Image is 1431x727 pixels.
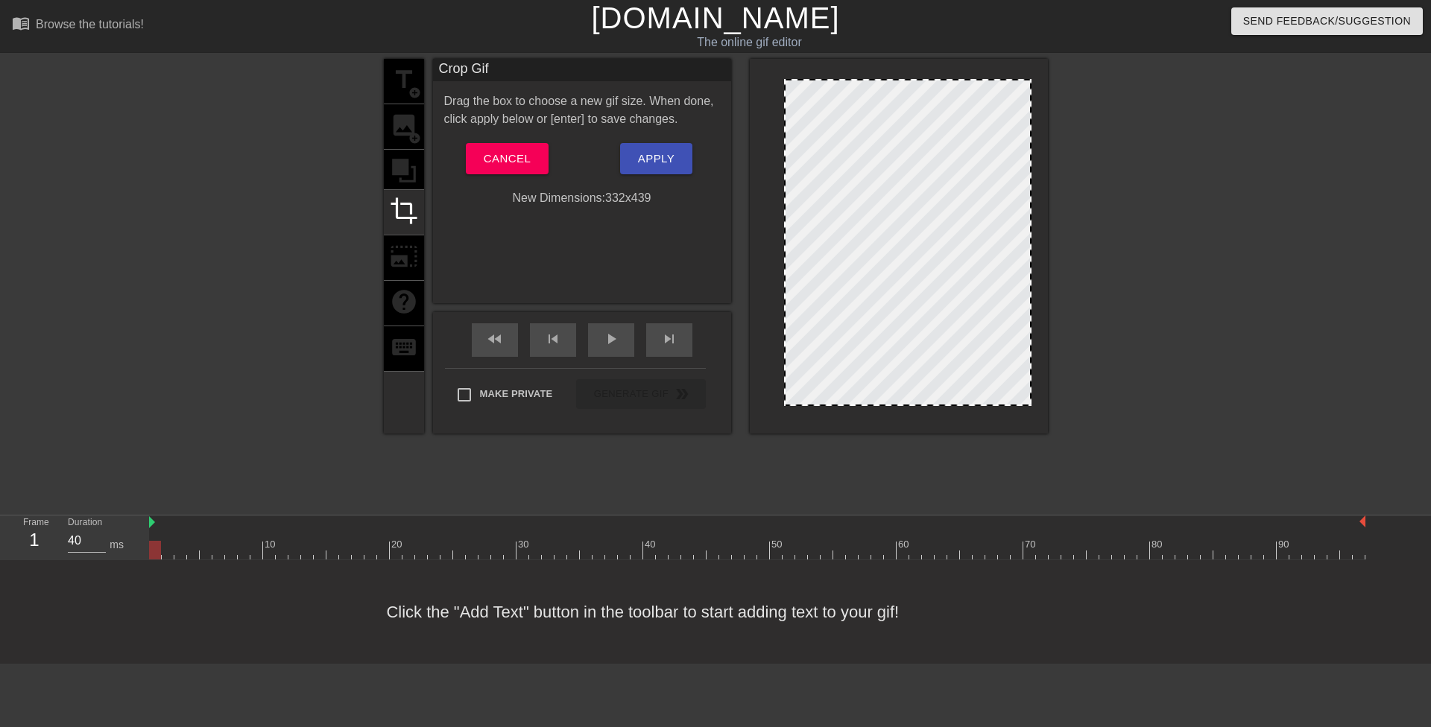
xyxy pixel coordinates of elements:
[771,537,785,552] div: 50
[620,143,692,174] button: Apply
[518,537,531,552] div: 30
[68,518,102,527] label: Duration
[486,330,504,348] span: fast_rewind
[898,537,912,552] div: 60
[1231,7,1423,35] button: Send Feedback/Suggestion
[1152,537,1165,552] div: 80
[484,149,531,168] span: Cancel
[23,527,45,553] div: 1
[433,59,731,81] div: Crop Gif
[265,537,278,552] div: 10
[110,537,124,553] div: ms
[544,330,562,348] span: skip_previous
[660,330,678,348] span: skip_next
[36,18,144,31] div: Browse the tutorials!
[12,14,144,37] a: Browse the tutorials!
[638,149,675,168] span: Apply
[12,515,57,559] div: Frame
[12,14,30,32] span: menu_book
[433,92,731,128] div: Drag the box to choose a new gif size. When done, click apply below or [enter] to save changes.
[591,1,839,34] a: [DOMAIN_NAME]
[466,143,549,174] button: Cancel
[390,197,418,225] span: crop
[1025,537,1038,552] div: 70
[602,330,620,348] span: play_arrow
[433,189,731,207] div: New Dimensions: 332 x 439
[1359,515,1365,527] img: bound-end.png
[1278,537,1292,552] div: 90
[1243,12,1411,31] span: Send Feedback/Suggestion
[484,34,1014,51] div: The online gif editor
[391,537,405,552] div: 20
[645,537,658,552] div: 40
[480,387,553,401] span: Make Private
